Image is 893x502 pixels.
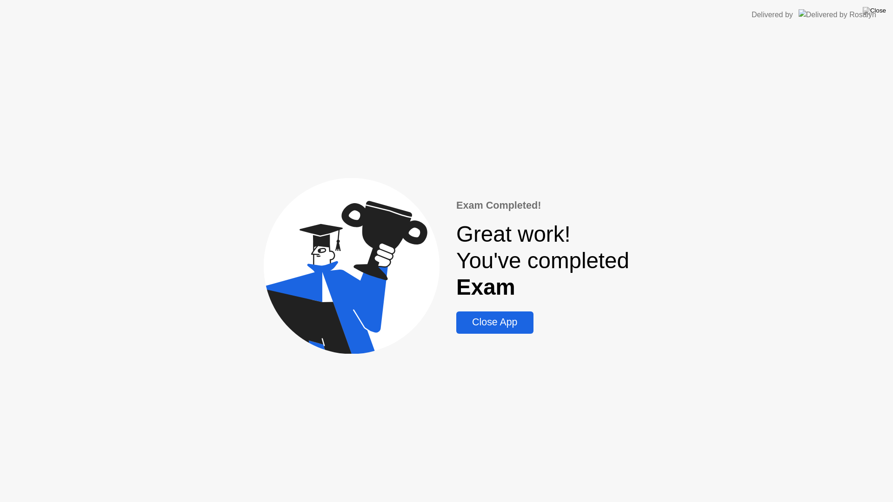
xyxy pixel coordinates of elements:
b: Exam [456,275,515,299]
div: Great work! You've completed [456,221,629,300]
div: Delivered by [752,9,793,20]
button: Close App [456,311,533,334]
div: Exam Completed! [456,198,629,213]
div: Close App [459,317,530,328]
img: Delivered by Rosalyn [799,9,876,20]
img: Close [863,7,886,14]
